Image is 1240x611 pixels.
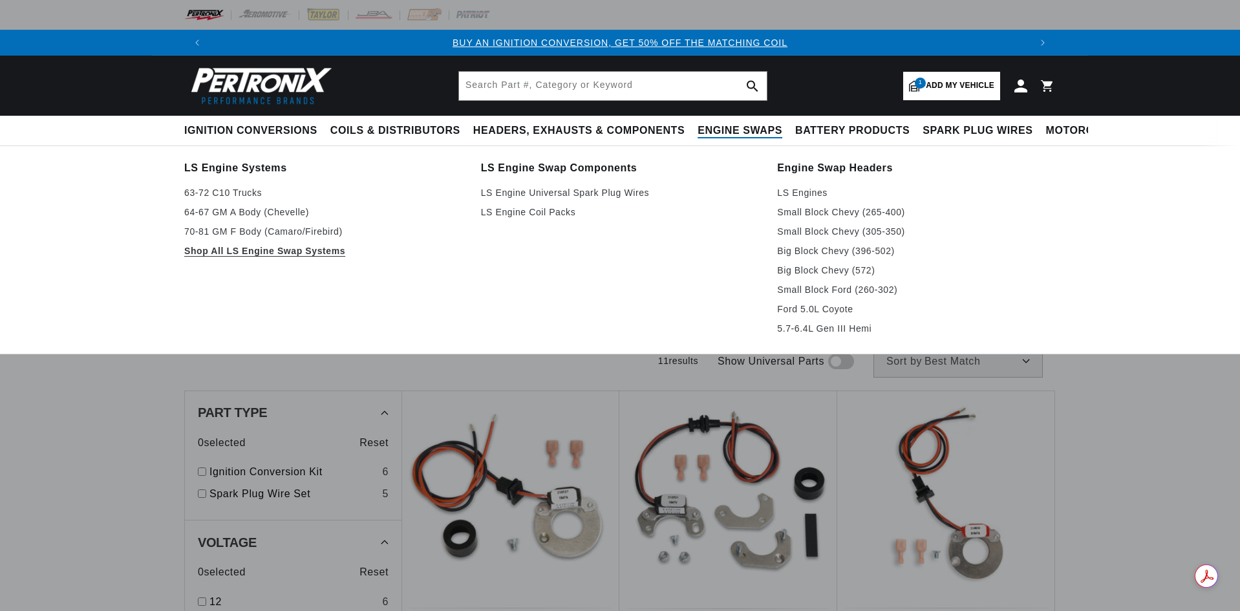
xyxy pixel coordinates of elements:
[359,564,389,581] span: Reset
[359,434,389,451] span: Reset
[777,185,1056,200] a: LS Engines
[789,116,916,146] summary: Battery Products
[481,204,760,220] a: LS Engine Coil Packs
[382,464,389,480] div: 6
[1030,30,1056,56] button: Translation missing: en.sections.announcements.next_announcement
[184,243,463,259] a: Shop All LS Engine Swap Systems
[473,124,685,138] span: Headers, Exhausts & Components
[658,356,698,366] span: 11 results
[795,124,910,138] span: Battery Products
[916,116,1039,146] summary: Spark Plug Wires
[184,159,463,177] a: LS Engine Systems
[198,434,246,451] span: 0 selected
[777,301,1056,317] a: Ford 5.0L Coyote
[873,345,1043,378] select: Sort by
[698,124,782,138] span: Engine Swaps
[184,30,210,56] button: Translation missing: en.sections.announcements.previous_announcement
[1046,124,1123,138] span: Motorcycle
[886,356,922,367] span: Sort by
[184,224,463,239] a: 70-81 GM F Body (Camaro/Firebird)
[915,78,926,89] span: 1
[777,321,1056,336] a: 5.7-6.4L Gen III Hemi
[777,224,1056,239] a: Small Block Chevy (305-350)
[184,204,463,220] a: 64-67 GM A Body (Chevelle)
[481,185,760,200] a: LS Engine Universal Spark Plug Wires
[324,116,467,146] summary: Coils & Distributors
[926,80,994,92] span: Add my vehicle
[382,486,389,502] div: 5
[481,159,760,177] a: LS Engine Swap Components
[184,124,317,138] span: Ignition Conversions
[459,72,767,100] input: Search Part #, Category or Keyword
[382,594,389,610] div: 6
[691,116,789,146] summary: Engine Swaps
[152,30,1088,56] slideshow-component: Translation missing: en.sections.announcements.announcement_bar
[184,63,333,108] img: Pertronix
[209,464,377,480] a: Ignition Conversion Kit
[777,263,1056,278] a: Big Block Chevy (572)
[718,353,824,370] span: Show Universal Parts
[777,204,1056,220] a: Small Block Chevy (265-400)
[777,243,1056,259] a: Big Block Chevy (396-502)
[198,406,267,419] span: Part Type
[210,36,1030,50] div: 1 of 3
[1040,116,1129,146] summary: Motorcycle
[923,124,1032,138] span: Spark Plug Wires
[453,38,787,48] a: BUY AN IGNITION CONVERSION, GET 50% OFF THE MATCHING COIL
[209,594,377,610] a: 12
[777,159,1056,177] a: Engine Swap Headers
[184,116,324,146] summary: Ignition Conversions
[198,564,246,581] span: 0 selected
[903,72,1000,100] a: 1Add my vehicle
[184,185,463,200] a: 63-72 C10 Trucks
[198,536,257,549] span: Voltage
[467,116,691,146] summary: Headers, Exhausts & Components
[777,282,1056,297] a: Small Block Ford (260-302)
[330,124,460,138] span: Coils & Distributors
[738,72,767,100] button: search button
[209,486,377,502] a: Spark Plug Wire Set
[210,36,1030,50] div: Announcement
